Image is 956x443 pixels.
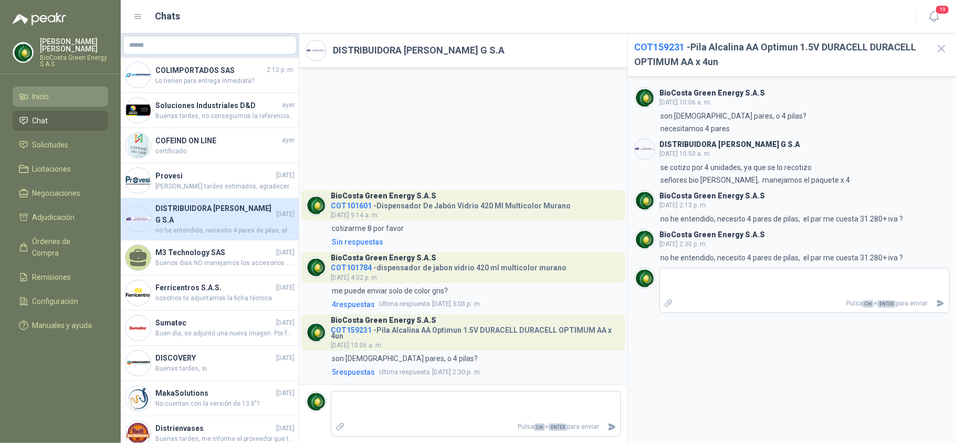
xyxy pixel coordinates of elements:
[33,115,48,126] span: Chat
[276,209,295,219] span: [DATE]
[863,300,874,308] span: Ctrl
[331,261,566,271] h4: - dispensador de jabon vidrio 420 ml multicolor murano
[877,300,896,308] span: ENTER
[660,213,903,225] p: no he entendido, necesito 4 pares de pilas, el par me cuesta 31.280+ iva ?
[332,223,404,234] p: cotizarme 8 por favor
[125,133,151,158] img: Company Logo
[121,240,299,276] a: M3 Technology SAS[DATE]Buenos dias NO manejamos los accesorios . Todos nuestros productos te lleg...
[13,291,108,311] a: Configuración
[634,41,685,52] span: COT159231
[13,135,108,155] a: Solicitudes
[332,299,375,310] span: 4 respuesta s
[40,55,108,67] p: BioCosta Green Energy S.A.S
[13,207,108,227] a: Adjudicación
[125,386,151,411] img: Company Logo
[155,258,295,268] span: Buenos dias NO manejamos los accesorios . Todos nuestros productos te llegan con el MANIFIESTO DE...
[155,65,265,76] h4: COLIMPORTADOS SAS
[155,364,295,374] span: Buenas tardes, si
[125,351,151,376] img: Company Logo
[155,111,295,121] span: Buenas tardes, no conseguimos la referencia de la pulidora adjunto foto de herramienta. Por favor...
[125,206,151,231] img: Company Logo
[155,76,295,86] span: Lo tienen para entrega inmediata?
[33,139,69,151] span: Solicitudes
[33,91,49,102] span: Inicio
[155,317,274,329] h4: Sumatec
[155,282,274,293] h4: Ferricentros S.A.S.
[659,90,765,96] h3: BioCosta Green Energy S.A.S
[534,424,545,431] span: Ctrl
[379,367,481,377] span: [DATE] 2:30 p. m.
[331,274,379,281] span: [DATE] 4:02 p. m.
[125,280,151,305] img: Company Logo
[155,170,274,182] h4: Provesi
[13,43,33,62] img: Company Logo
[13,13,66,25] img: Logo peakr
[155,146,295,156] span: certificado
[282,135,295,145] span: ayer
[125,98,151,123] img: Company Logo
[331,326,372,334] span: COT159231
[121,346,299,381] a: Company LogoDISCOVERY[DATE]Buenas tardes, si
[331,193,436,199] h3: BioCosta Green Energy S.A.S
[635,191,655,210] img: Company Logo
[267,65,295,75] span: 2:12 p. m.
[125,315,151,341] img: Company Logo
[925,7,943,26] button: 19
[125,168,151,193] img: Company Logo
[13,267,108,287] a: Remisiones
[306,195,326,215] img: Company Logo
[660,174,850,186] p: señores bio [PERSON_NAME], manejamos el paquete x 4
[13,315,108,335] a: Manuales y ayuda
[660,294,678,313] label: Adjuntar archivos
[332,366,375,378] span: 5 respuesta s
[660,110,806,122] p: son [DEMOGRAPHIC_DATA] pares, o 4 pilas?
[33,320,92,331] span: Manuales y ayuda
[13,231,108,263] a: Órdenes de Compra
[635,88,655,108] img: Company Logo
[331,342,383,349] span: [DATE] 10:06 a. m.
[603,418,621,436] button: Enviar
[155,226,295,236] span: no he entendido, necesito 4 pares de pilas, el par me cuesta 31.280+ iva ?
[121,276,299,311] a: Company LogoFerricentros S.A.S.[DATE]nosotros te adjuntamos la ficha técnica
[13,183,108,203] a: Negociaciones
[331,212,379,219] span: [DATE] 9:14 a. m.
[331,418,349,436] label: Adjuntar archivos
[379,299,481,309] span: [DATE] 5:03 p. m.
[349,418,604,436] p: Pulsa + para enviar
[331,323,621,339] h4: - Pila Alcalina AA Optimun 1.5V DURACELL DURACELL OPTIMUM AA x 4un
[33,212,75,223] span: Adjudicación
[332,285,448,297] p: me puede enviar solo de color gris?
[121,381,299,416] a: Company LogoMakaSolutions[DATE]No cuentan con la versión de 13.8"?
[155,9,181,24] h1: Chats
[33,271,71,283] span: Remisiones
[121,93,299,128] a: Company LogoSoluciones Industriales D&DayerBuenas tardes, no conseguimos la referencia de la puli...
[155,293,295,303] span: nosotros te adjuntamos la ficha técnica
[13,111,108,131] a: Chat
[155,387,274,399] h4: MakaSolutions
[330,366,621,378] a: 5respuestasUltima respuesta[DATE] 2:30 p. m.
[935,5,950,15] span: 19
[330,236,621,248] a: Sin respuestas
[155,247,274,258] h4: M3 Technology SAS
[330,299,621,310] a: 4respuestasUltima respuesta[DATE] 5:03 p. m.
[306,40,326,60] img: Company Logo
[333,43,505,58] h2: DISTRIBUIDORA [PERSON_NAME] G S.A
[332,353,478,364] p: son [DEMOGRAPHIC_DATA] pares, o 4 pilas?
[276,388,295,398] span: [DATE]
[331,318,436,323] h3: BioCosta Green Energy S.A.S
[276,353,295,363] span: [DATE]
[659,150,711,157] span: [DATE] 10:50 a. m.
[306,257,326,277] img: Company Logo
[276,424,295,434] span: [DATE]
[660,123,730,134] p: necesitamos 4 pares
[379,367,430,377] span: Ultima respuesta
[155,135,280,146] h4: COFEIND ON LINE
[635,268,655,288] img: Company Logo
[331,202,372,210] span: COT101601
[33,187,81,199] span: Negociaciones
[659,240,707,248] span: [DATE] 2:30 p. m.
[549,424,567,431] span: ENTER
[379,299,430,309] span: Ultima respuesta
[306,322,326,342] img: Company Logo
[155,329,295,339] span: Buen día, se adjuntó una nueva imagen. Por favor revisar las imágenes de la cotización.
